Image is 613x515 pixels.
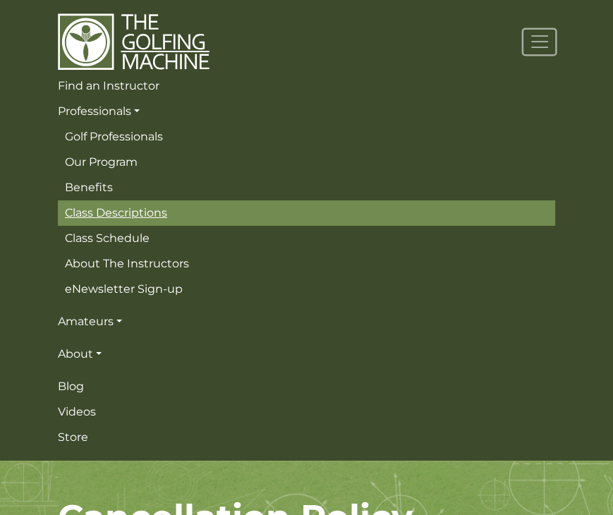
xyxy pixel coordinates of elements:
a: About The Instructors [58,251,555,277]
a: Golf Professionals [58,124,555,150]
img: The Golfing Machine [58,13,210,71]
span: Videos [58,405,96,418]
ul: Professionals [58,124,555,302]
span: Golf Professionals [65,130,163,143]
span: Class Schedule [65,231,150,245]
a: Professionals [58,99,555,124]
a: Videos [58,399,555,425]
a: About [58,341,555,367]
a: Our Program [58,150,555,175]
a: Blog [58,374,555,399]
span: Benefits [65,181,113,194]
span: Class Descriptions [65,206,167,219]
span: Our Program [65,155,138,169]
a: Class Descriptions [58,200,555,226]
a: Amateurs [58,309,555,334]
a: Class Schedule [58,226,555,251]
a: Store [58,425,555,450]
span: Store [58,430,88,444]
a: Find an Instructor [58,73,555,99]
span: About The Instructors [65,257,189,270]
span: Find an Instructor [58,79,159,92]
span: eNewsletter Sign-up [65,282,183,296]
span: Blog [58,380,84,393]
a: eNewsletter Sign-up [58,277,555,302]
button: Toggle navigation [523,30,555,54]
a: Benefits [58,175,555,200]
